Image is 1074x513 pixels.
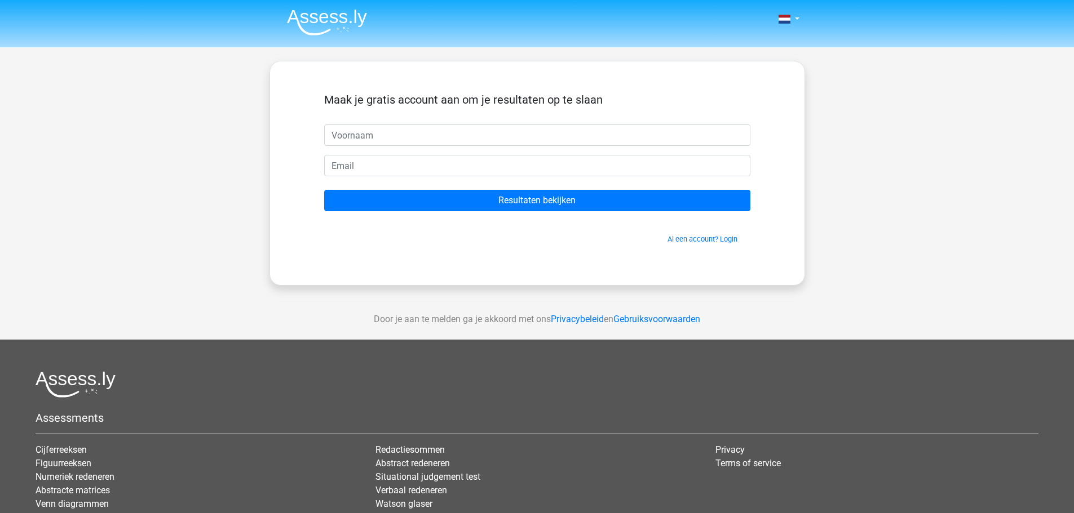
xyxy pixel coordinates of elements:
a: Cijferreeksen [36,444,87,455]
a: Al een account? Login [668,235,737,243]
img: Assessly [287,9,367,35]
a: Terms of service [715,458,781,469]
a: Abstracte matrices [36,485,110,496]
h5: Assessments [36,411,1038,425]
input: Voornaam [324,124,750,146]
input: Resultaten bekijken [324,190,750,211]
a: Privacy [715,444,745,455]
a: Abstract redeneren [375,458,450,469]
a: Privacybeleid [551,314,604,324]
a: Situational judgement test [375,471,480,482]
a: Gebruiksvoorwaarden [613,314,700,324]
a: Verbaal redeneren [375,485,447,496]
h5: Maak je gratis account aan om je resultaten op te slaan [324,93,750,106]
a: Numeriek redeneren [36,471,114,482]
a: Watson glaser [375,498,432,509]
input: Email [324,155,750,176]
img: Assessly logo [36,371,116,398]
a: Figuurreeksen [36,458,91,469]
a: Redactiesommen [375,444,445,455]
a: Venn diagrammen [36,498,109,509]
